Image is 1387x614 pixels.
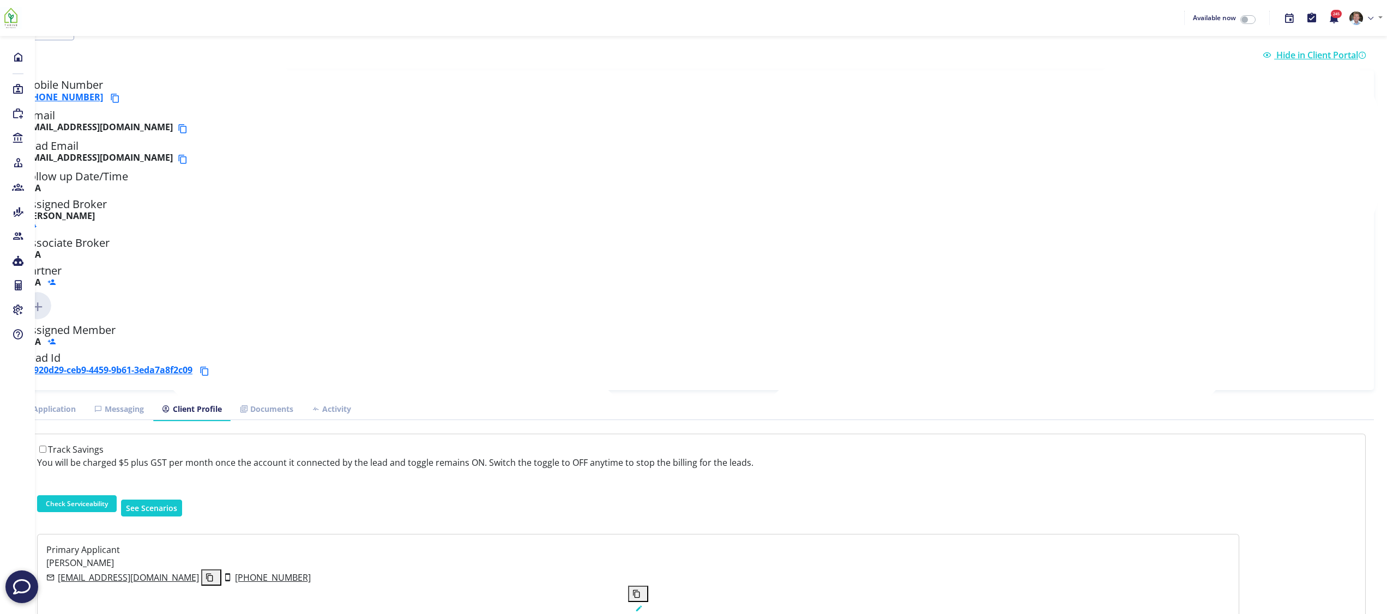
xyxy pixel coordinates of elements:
h5: Lead Email [24,139,1363,166]
a: Application [13,398,85,420]
span: Hide in Client Portal [1276,49,1370,61]
h5: Lead Id [24,351,1363,378]
a: Messaging [85,398,153,420]
a: 16920d29-ceb9-4459-9b61-3eda7a8f2c09 [24,364,192,376]
h5: Associate Broker [24,236,1363,260]
button: See Scenarios [121,500,182,516]
h5: E-mail [24,109,1363,135]
a: [PHONE_NUMBER] [24,91,103,103]
span: 245 [1331,10,1342,18]
h5: Partner [24,264,1363,288]
button: Copy email [177,122,192,135]
b: [EMAIL_ADDRESS][DOMAIN_NAME] [24,122,173,135]
a: Activity [303,398,360,420]
button: Copy email [177,153,192,166]
a: Client Profile [153,398,231,420]
img: 05ee49a5-7a20-4666-9e8c-f1b57a6951a1-637908577730117354.png [1349,11,1363,25]
span: Follow up Date/Time [24,169,128,184]
span: Available now [1193,13,1236,22]
button: Check Serviceability [37,495,117,512]
h5: Assigned Broker [24,198,1363,232]
a: Documents [231,398,303,420]
b: [EMAIL_ADDRESS][DOMAIN_NAME] [24,153,173,166]
h5: Assigned Member [24,324,1363,347]
h5: Mobile Number [24,78,1363,105]
button: 245 [1323,7,1345,30]
button: Copy lead id [199,364,214,378]
button: Copy phone [110,92,124,105]
a: Hide in Client Portal [1263,49,1370,61]
img: Click to add new member [24,292,51,319]
b: [PERSON_NAME] [24,210,95,222]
